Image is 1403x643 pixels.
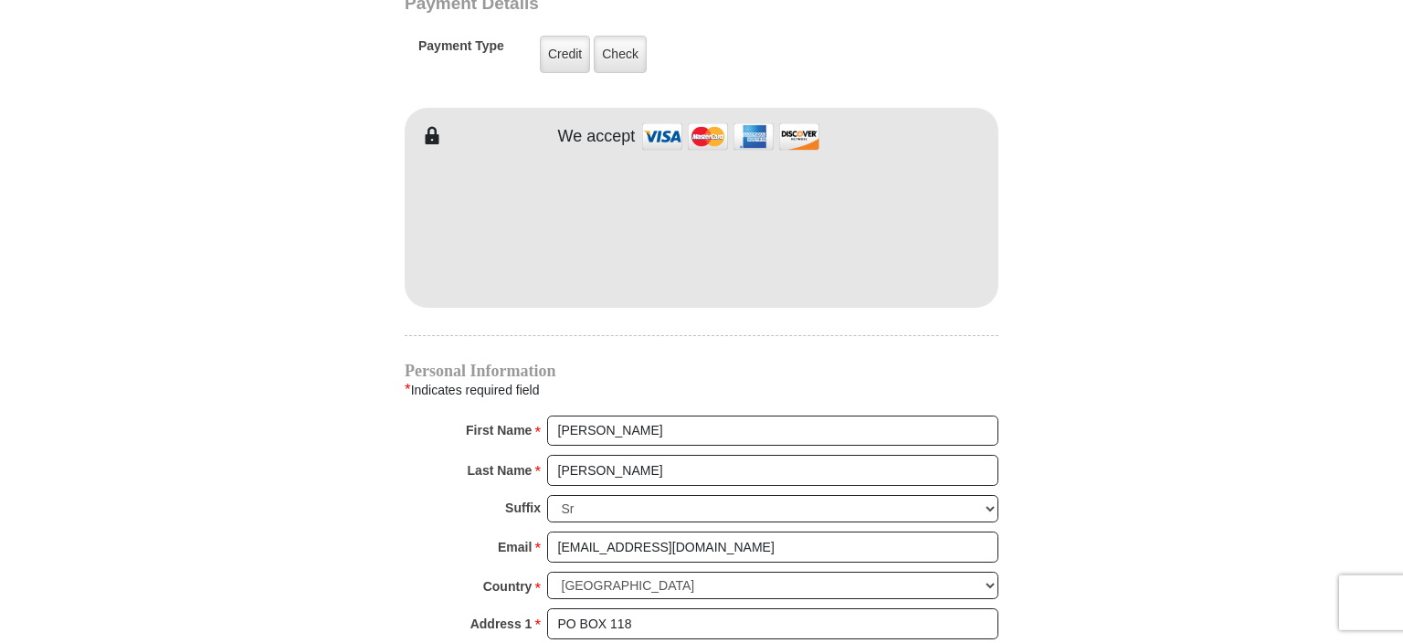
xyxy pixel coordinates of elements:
h5: Payment Type [418,38,504,63]
strong: First Name [466,417,532,443]
h4: We accept [558,127,636,147]
strong: Suffix [505,495,541,521]
strong: Email [498,534,532,560]
label: Check [594,36,647,73]
h4: Personal Information [405,364,998,378]
label: Credit [540,36,590,73]
strong: Last Name [468,458,533,483]
strong: Address 1 [470,611,533,637]
div: Indicates required field [405,378,998,402]
strong: Country [483,574,533,599]
img: credit cards accepted [639,117,822,156]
